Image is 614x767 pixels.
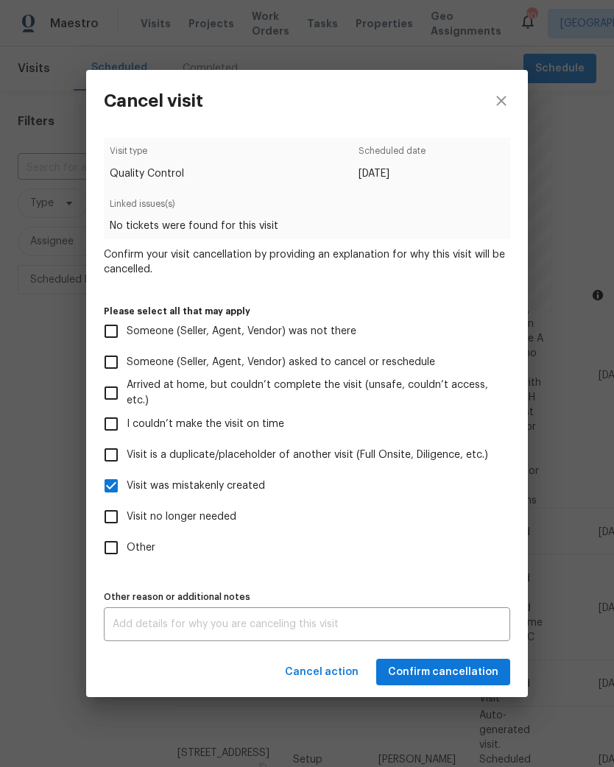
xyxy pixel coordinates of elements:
span: Someone (Seller, Agent, Vendor) asked to cancel or reschedule [127,355,435,370]
span: Arrived at home, but couldn’t complete the visit (unsafe, couldn’t access, etc.) [127,378,498,409]
label: Other reason or additional notes [104,593,510,601]
span: Quality Control [110,166,184,181]
span: Scheduled date [359,144,426,166]
span: Confirm cancellation [388,663,498,682]
span: Visit was mistakenly created [127,478,265,494]
span: Cancel action [285,663,359,682]
button: close [475,70,528,132]
button: Confirm cancellation [376,659,510,686]
span: I couldn’t make the visit on time [127,417,284,432]
span: Other [127,540,155,556]
span: Visit is a duplicate/placeholder of another visit (Full Onsite, Diligence, etc.) [127,448,488,463]
label: Please select all that may apply [104,307,510,316]
span: Someone (Seller, Agent, Vendor) was not there [127,324,356,339]
h3: Cancel visit [104,91,203,111]
span: Confirm your visit cancellation by providing an explanation for why this visit will be cancelled. [104,247,510,277]
span: No tickets were found for this visit [110,219,504,233]
span: Visit type [110,144,184,166]
span: Linked issues(s) [110,197,504,219]
span: [DATE] [359,166,426,181]
span: Visit no longer needed [127,509,236,525]
button: Cancel action [279,659,364,686]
